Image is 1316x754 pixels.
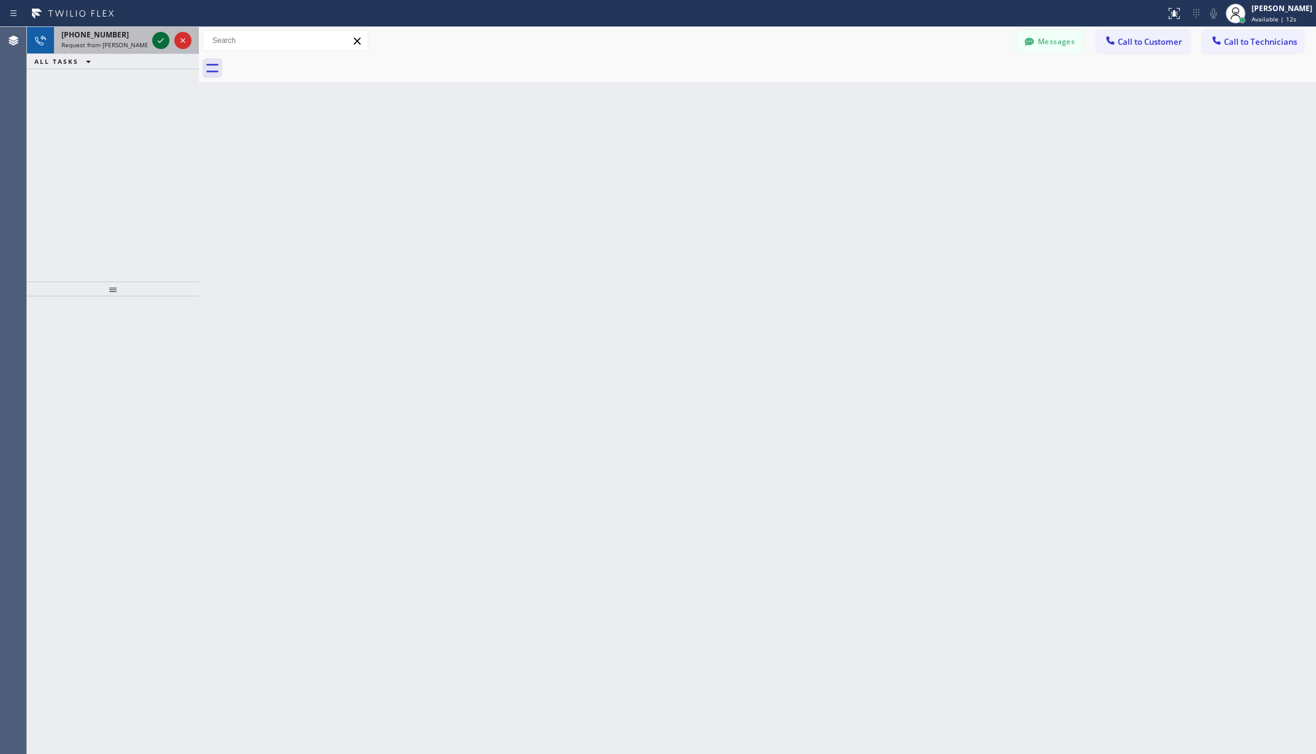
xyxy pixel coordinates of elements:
span: Call to Technicians [1224,36,1297,47]
button: Mute [1205,5,1222,22]
button: Accept [152,32,169,49]
span: Available | 12s [1252,15,1296,23]
span: ALL TASKS [34,57,79,66]
button: Reject [174,32,192,49]
button: Call to Technicians [1202,30,1304,53]
span: Request from [PERSON_NAME] (direct) [61,40,173,49]
button: Call to Customer [1096,30,1190,53]
input: Search [203,31,368,50]
button: ALL TASKS [27,54,103,69]
span: [PHONE_NUMBER] [61,29,129,40]
div: [PERSON_NAME] [1252,3,1312,13]
button: Messages [1016,30,1084,53]
span: Call to Customer [1118,36,1182,47]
